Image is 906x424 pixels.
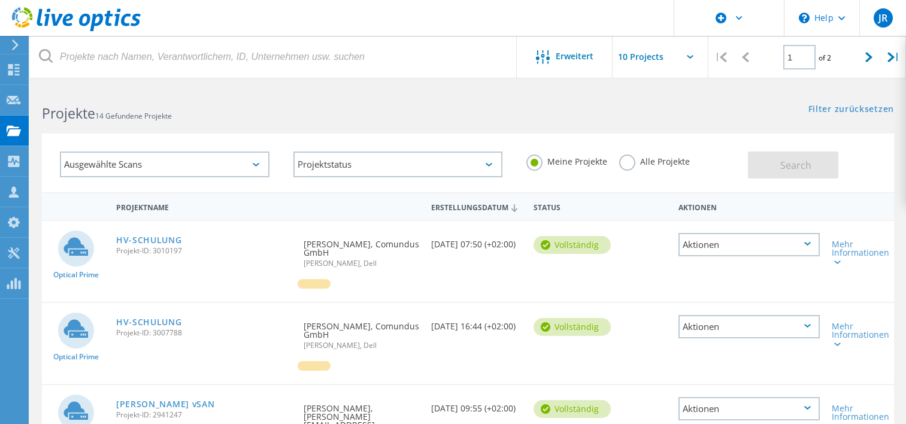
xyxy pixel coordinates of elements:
[53,353,99,361] span: Optical Prime
[881,36,906,78] div: |
[808,105,894,115] a: Filter zurücksetzen
[878,13,887,23] span: JR
[116,329,292,337] span: Projekt-ID: 3007788
[298,303,425,361] div: [PERSON_NAME], Comundus GmbH
[425,195,528,218] div: Erstellungsdatum
[116,400,215,408] a: [PERSON_NAME] vSAN
[678,397,820,420] div: Aktionen
[304,260,419,267] span: [PERSON_NAME], Dell
[110,195,298,217] div: Projektname
[12,25,141,34] a: Live Optics Dashboard
[526,155,607,166] label: Meine Projekte
[53,271,99,278] span: Optical Prime
[556,52,593,60] span: Erweitert
[534,400,611,418] div: vollständig
[42,104,95,123] b: Projekte
[60,152,269,177] div: Ausgewählte Scans
[298,221,425,279] div: [PERSON_NAME], Comundus GmbH
[116,411,292,419] span: Projekt-ID: 2941247
[748,152,838,178] button: Search
[534,318,611,336] div: vollständig
[293,152,503,177] div: Projektstatus
[528,195,604,217] div: Status
[116,247,292,255] span: Projekt-ID: 3010197
[95,111,172,121] span: 14 Gefundene Projekte
[708,36,733,78] div: |
[672,195,826,217] div: Aktionen
[819,53,831,63] span: of 2
[425,221,528,261] div: [DATE] 07:50 (+02:00)
[619,155,690,166] label: Alle Projekte
[116,318,182,326] a: HV-SCHULUNG
[30,36,517,78] input: Projekte nach Namen, Verantwortlichem, ID, Unternehmen usw. suchen
[425,303,528,343] div: [DATE] 16:44 (+02:00)
[832,240,888,265] div: Mehr Informationen
[534,236,611,254] div: vollständig
[678,315,820,338] div: Aktionen
[116,236,182,244] a: HV-SCHULUNG
[780,159,811,172] span: Search
[678,233,820,256] div: Aktionen
[304,342,419,349] span: [PERSON_NAME], Dell
[832,322,888,347] div: Mehr Informationen
[799,13,810,23] svg: \n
